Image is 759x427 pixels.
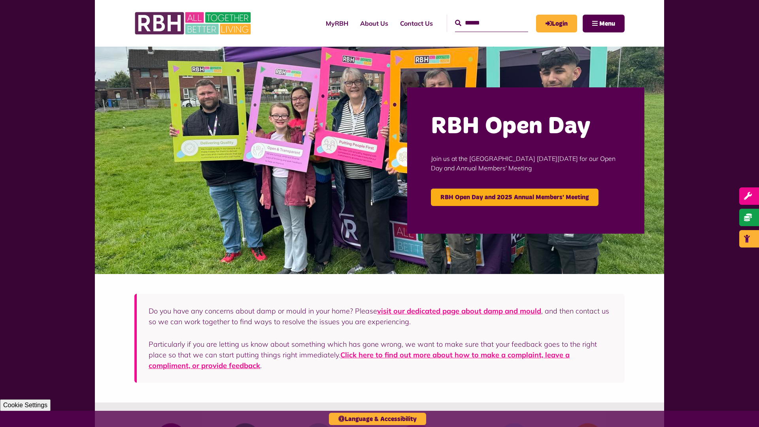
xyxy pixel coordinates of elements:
[320,13,354,34] a: MyRBH
[431,189,599,206] a: RBH Open Day and 2025 Annual Members' Meeting
[431,142,621,185] p: Join us at the [GEOGRAPHIC_DATA] [DATE][DATE] for our Open Day and Annual Members' Meeting
[354,13,394,34] a: About Us
[149,339,613,371] p: Particularly if you are letting us know about something which has gone wrong, we want to make sur...
[149,350,570,370] a: Click here to find out more about how to make a complaint, leave a compliment, or provide feedback
[583,15,625,32] button: Navigation
[536,15,577,32] a: MyRBH
[394,13,439,34] a: Contact Us
[134,8,253,39] img: RBH
[149,306,613,327] p: Do you have any concerns about damp or mould in your home? Please , and then contact us so we can...
[329,413,426,425] button: Language & Accessibility
[377,306,541,316] a: visit our dedicated page about damp and mould
[599,21,615,27] span: Menu
[431,111,621,142] h2: RBH Open Day
[95,47,664,274] img: Image (22)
